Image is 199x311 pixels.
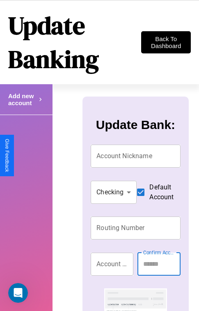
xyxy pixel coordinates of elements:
[96,118,175,132] h3: Update Bank:
[4,139,10,172] div: Give Feedback
[8,283,28,303] iframe: Intercom live chat
[143,249,176,256] label: Confirm Account Number
[141,31,191,53] button: Back To Dashboard
[91,181,137,204] div: Checking
[149,182,174,202] span: Default Account
[8,92,37,106] h4: Add new account
[8,9,141,76] h1: Update Banking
